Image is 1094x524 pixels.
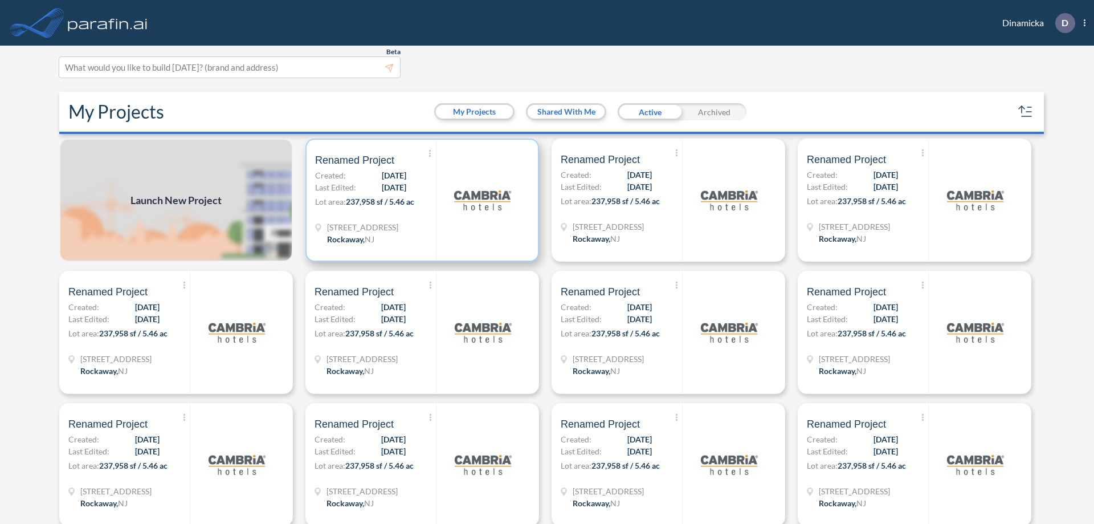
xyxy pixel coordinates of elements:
[454,172,511,229] img: logo
[80,485,152,497] span: 321 Mt Hope Ave
[561,301,591,313] span: Created:
[382,169,406,181] span: [DATE]
[807,417,886,431] span: Renamed Project
[561,196,591,206] span: Lot area:
[364,366,374,376] span: NJ
[381,313,406,325] span: [DATE]
[386,47,401,56] span: Beta
[573,221,644,233] span: 321 Mt Hope Ave
[701,172,758,229] img: logo
[610,366,620,376] span: NJ
[382,181,406,193] span: [DATE]
[326,366,364,376] span: Rockaway ,
[947,436,1004,493] img: logo
[135,313,160,325] span: [DATE]
[68,461,99,470] span: Lot area:
[873,301,898,313] span: [DATE]
[819,498,856,508] span: Rockaway ,
[135,301,160,313] span: [DATE]
[68,445,109,457] span: Last Edited:
[807,313,848,325] span: Last Edited:
[327,221,398,233] span: 321 Mt Hope Ave
[80,353,152,365] span: 321 Mt Hope Ave
[59,139,293,262] a: Launch New Project
[807,181,848,193] span: Last Edited:
[381,301,406,313] span: [DATE]
[135,433,160,445] span: [DATE]
[807,445,848,457] span: Last Edited:
[873,433,898,445] span: [DATE]
[561,445,602,457] span: Last Edited:
[573,353,644,365] span: 321 Mt Hope Ave
[315,181,356,193] span: Last Edited:
[326,497,374,509] div: Rockaway, NJ
[68,433,99,445] span: Created:
[807,433,838,445] span: Created:
[573,366,610,376] span: Rockaway ,
[819,497,866,509] div: Rockaway, NJ
[618,103,682,120] div: Active
[99,328,168,338] span: 237,958 sf / 5.46 ac
[610,234,620,243] span: NJ
[315,445,356,457] span: Last Edited:
[701,436,758,493] img: logo
[856,498,866,508] span: NJ
[561,433,591,445] span: Created:
[326,498,364,508] span: Rockaway ,
[819,234,856,243] span: Rockaway ,
[561,169,591,181] span: Created:
[326,485,398,497] span: 321 Mt Hope Ave
[873,445,898,457] span: [DATE]
[561,285,640,299] span: Renamed Project
[591,461,660,470] span: 237,958 sf / 5.46 ac
[80,366,118,376] span: Rockaway ,
[591,328,660,338] span: 237,958 sf / 5.46 ac
[985,13,1085,33] div: Dinamicka
[130,193,222,208] span: Launch New Project
[819,366,856,376] span: Rockaway ,
[561,153,640,166] span: Renamed Project
[856,234,866,243] span: NJ
[80,497,128,509] div: Rockaway, NJ
[819,353,890,365] span: 321 Mt Hope Ave
[701,304,758,361] img: logo
[315,301,345,313] span: Created:
[365,234,374,244] span: NJ
[99,461,168,470] span: 237,958 sf / 5.46 ac
[381,433,406,445] span: [DATE]
[381,445,406,457] span: [DATE]
[807,461,838,470] span: Lot area:
[59,139,293,262] img: add
[364,498,374,508] span: NJ
[1017,103,1035,121] button: sort
[627,301,652,313] span: [DATE]
[856,366,866,376] span: NJ
[315,285,394,299] span: Renamed Project
[68,101,164,123] h2: My Projects
[591,196,660,206] span: 237,958 sf / 5.46 ac
[315,417,394,431] span: Renamed Project
[610,498,620,508] span: NJ
[627,445,652,457] span: [DATE]
[573,485,644,497] span: 321 Mt Hope Ave
[315,169,346,181] span: Created:
[627,433,652,445] span: [DATE]
[315,433,345,445] span: Created:
[807,301,838,313] span: Created:
[315,313,356,325] span: Last Edited:
[819,365,866,377] div: Rockaway, NJ
[807,169,838,181] span: Created:
[561,328,591,338] span: Lot area:
[573,233,620,245] div: Rockaway, NJ
[68,328,99,338] span: Lot area:
[1062,18,1068,28] p: D
[819,233,866,245] div: Rockaway, NJ
[327,234,365,244] span: Rockaway ,
[345,328,414,338] span: 237,958 sf / 5.46 ac
[873,181,898,193] span: [DATE]
[838,461,906,470] span: 237,958 sf / 5.46 ac
[573,234,610,243] span: Rockaway ,
[528,105,605,119] button: Shared With Me
[66,11,150,34] img: logo
[682,103,746,120] div: Archived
